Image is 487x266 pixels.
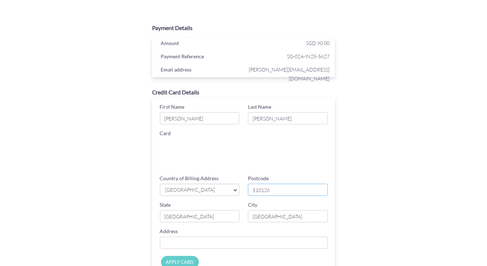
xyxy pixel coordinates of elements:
[249,159,331,172] iframe: Secure card security code input frame
[245,65,330,83] span: [PERSON_NAME][EMAIL_ADDRESS][DOMAIN_NAME]
[160,184,240,196] a: [GEOGRAPHIC_DATA]
[152,88,335,97] div: Credit Card Details
[160,159,241,172] iframe: Secure card expiration date input frame
[152,24,335,32] div: Payment Details
[156,39,245,49] div: Amount
[306,40,330,46] span: SGD 90.00
[248,175,269,182] label: Postcode
[160,201,171,208] label: State
[156,65,245,76] div: Email address
[248,201,257,208] label: City
[156,52,245,63] div: Payment Reference
[160,228,178,235] label: Address
[248,103,271,110] label: Last Name
[160,130,171,137] label: Card
[160,175,219,182] label: Country of Billing Address
[165,186,228,194] span: [GEOGRAPHIC_DATA]
[160,103,185,110] label: First Name
[160,139,329,152] iframe: Secure card number input frame
[245,52,330,61] span: SG-024-IN25-5627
